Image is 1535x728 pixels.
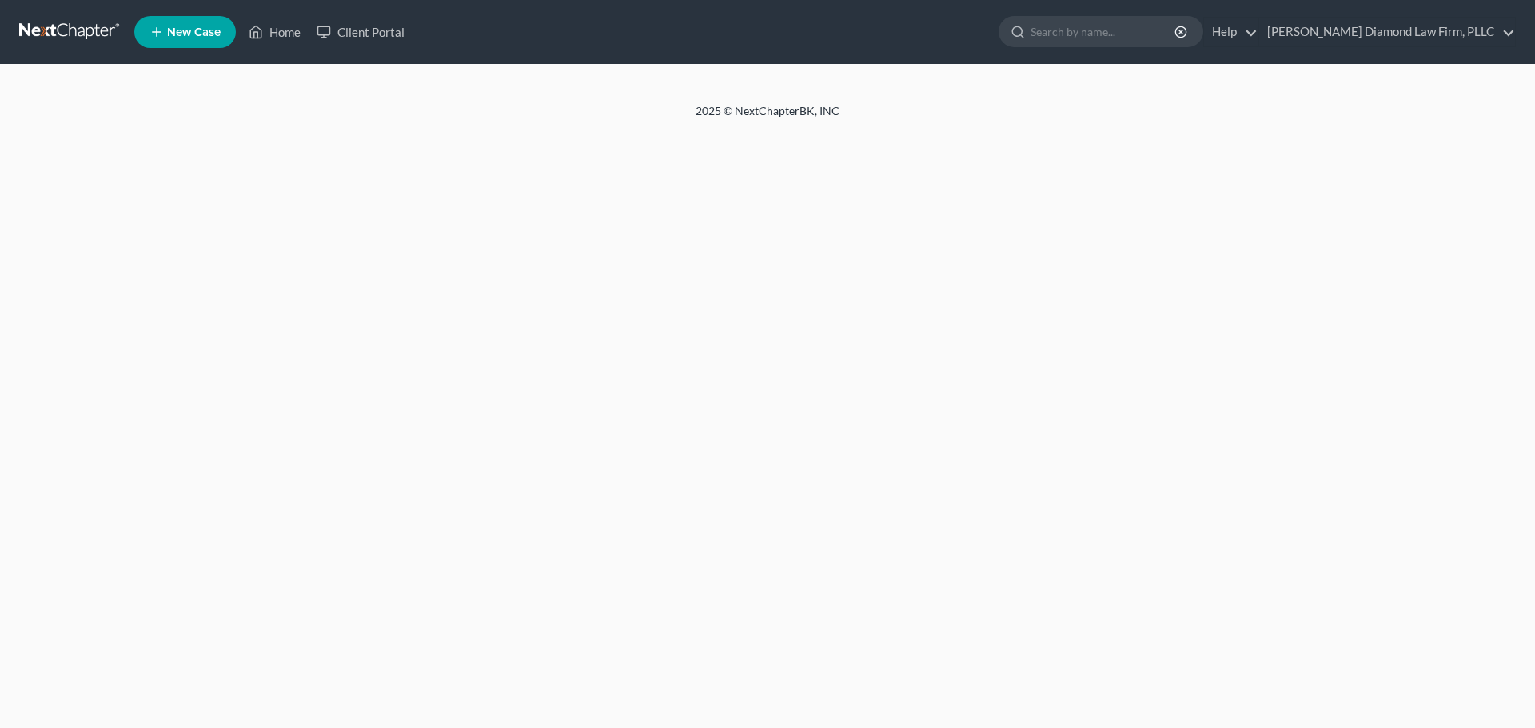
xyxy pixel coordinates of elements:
a: Client Portal [309,18,413,46]
span: New Case [167,26,221,38]
a: Help [1204,18,1258,46]
input: Search by name... [1031,17,1177,46]
a: [PERSON_NAME] Diamond Law Firm, PLLC [1259,18,1515,46]
a: Home [241,18,309,46]
div: 2025 © NextChapterBK, INC [312,103,1223,132]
